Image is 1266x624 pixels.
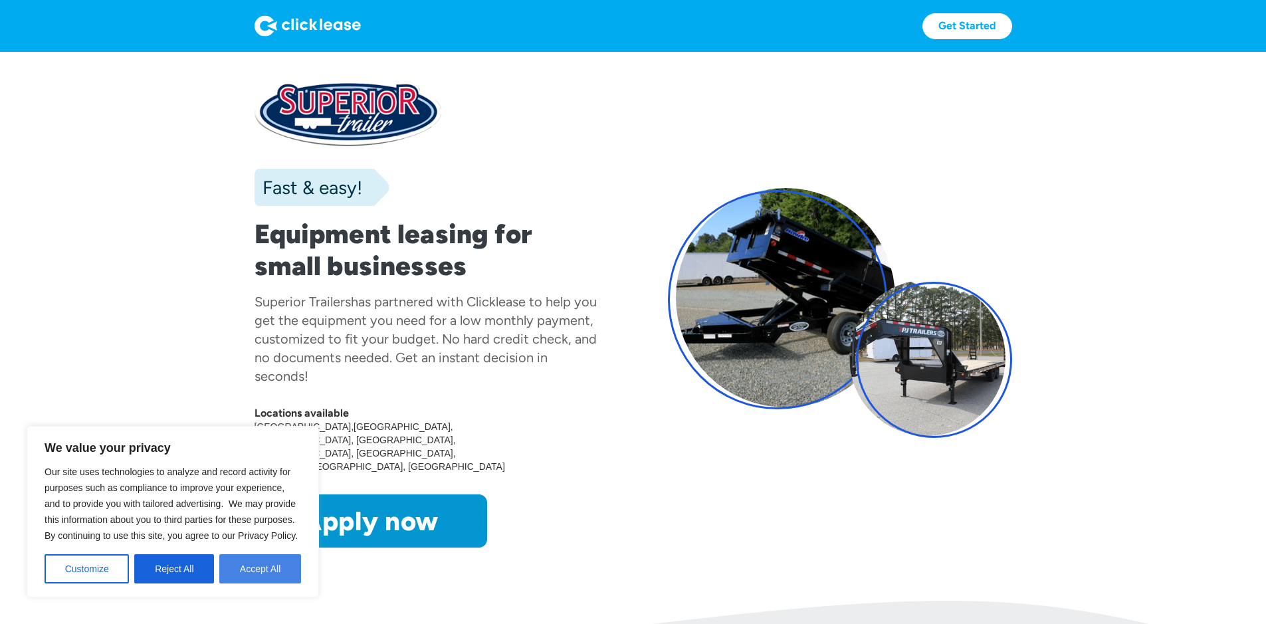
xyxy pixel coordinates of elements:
a: Get Started [922,13,1012,39]
div: Fast & easy! [255,174,362,201]
button: Customize [45,554,129,583]
div: [US_STATE][GEOGRAPHIC_DATA], [GEOGRAPHIC_DATA] [255,460,507,473]
div: Superior Trailers [255,294,351,310]
button: Reject All [134,554,214,583]
div: [GEOGRAPHIC_DATA],[GEOGRAPHIC_DATA] [255,420,455,433]
div: Locations available [255,407,599,420]
img: Logo [255,15,361,37]
span: Our site uses technologies to analyze and record activity for purposes such as compliance to impr... [45,467,298,541]
div: has partnered with Clicklease to help you get the equipment you need for a low monthly payment, c... [255,294,597,384]
a: Apply now [255,494,487,548]
button: Accept All [219,554,301,583]
div: We value your privacy [27,426,319,597]
div: [GEOGRAPHIC_DATA], [GEOGRAPHIC_DATA] [255,447,458,460]
p: We value your privacy [45,440,301,456]
div: [GEOGRAPHIC_DATA], [GEOGRAPHIC_DATA] [255,433,458,447]
h1: Equipment leasing for small businesses [255,218,599,282]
